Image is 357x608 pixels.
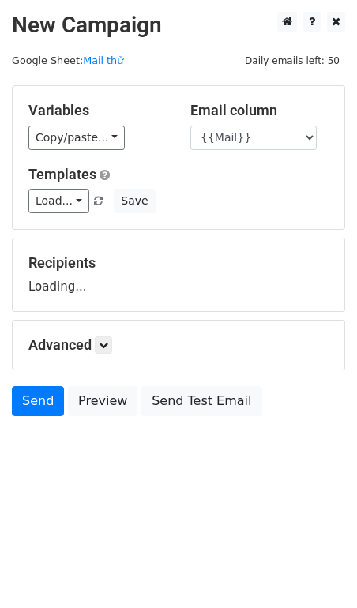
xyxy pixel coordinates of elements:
h5: Recipients [28,254,329,272]
a: Daily emails left: 50 [239,54,345,66]
span: Daily emails left: 50 [239,52,345,69]
a: Send [12,386,64,416]
a: Preview [68,386,137,416]
div: Loading... [28,254,329,295]
button: Save [114,189,155,213]
a: Mail thử [83,54,123,66]
a: Load... [28,189,89,213]
h2: New Campaign [12,12,345,39]
h5: Variables [28,102,167,119]
small: Google Sheet: [12,54,123,66]
h5: Email column [190,102,329,119]
h5: Advanced [28,336,329,354]
a: Copy/paste... [28,126,125,150]
a: Templates [28,166,96,182]
a: Send Test Email [141,386,261,416]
